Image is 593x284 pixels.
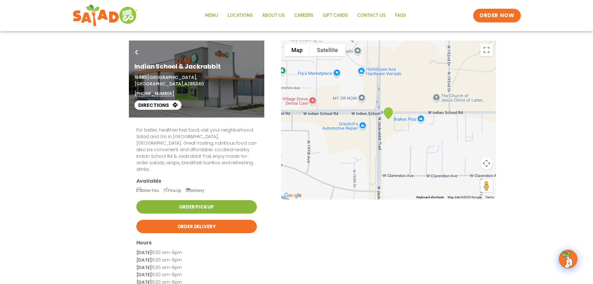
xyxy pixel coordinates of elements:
a: [PHONE_NUMBER] [134,90,174,97]
a: Order Delivery [136,220,257,233]
h3: Hours [136,239,257,246]
p: 6:30 am-9pm [136,264,257,272]
button: Drag Pegman onto the map to open Street View [480,180,493,192]
a: Terms (opens in new tab) [485,195,494,199]
span: 19485 [134,74,147,80]
a: About Us [257,8,289,23]
span: 85340 [190,81,204,87]
a: Locations [223,8,257,23]
p: 6:30 am-9pm [136,257,257,264]
a: ORDER NOW [473,9,520,22]
strong: [DATE] [136,264,152,271]
strong: [DATE] [136,272,152,278]
strong: [DATE] [136,257,152,263]
span: [GEOGRAPHIC_DATA], [134,81,184,87]
a: GIFT CARDS [318,8,353,23]
span: [GEOGRAPHIC_DATA], [147,74,197,80]
h1: Indian School & Jackrabbit [134,62,259,71]
a: FAQs [390,8,411,23]
nav: Menu [200,8,411,23]
a: Order Pickup [136,200,257,214]
a: Menu [200,8,223,23]
a: Careers [289,8,318,23]
p: 6:30 am-9pm [136,249,257,257]
p: For better, healthier fast food, visit your neighborhood Salad and Go in [GEOGRAPHIC_DATA], [GEOG... [136,127,257,173]
a: Contact Us [353,8,390,23]
span: Delivery [185,188,204,193]
p: 6:30 am-9pm [136,271,257,279]
h3: Available [136,178,257,184]
span: AZ [184,81,190,87]
span: ORDER NOW [479,12,514,19]
span: Pick-Up [163,188,181,193]
img: wpChatIcon [559,250,577,268]
button: Map camera controls [480,157,493,170]
strong: [DATE] [136,249,152,256]
img: new-SAG-logo-768×292 [73,3,138,28]
span: Drive-Thru [136,188,159,193]
a: Directions [134,100,181,110]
